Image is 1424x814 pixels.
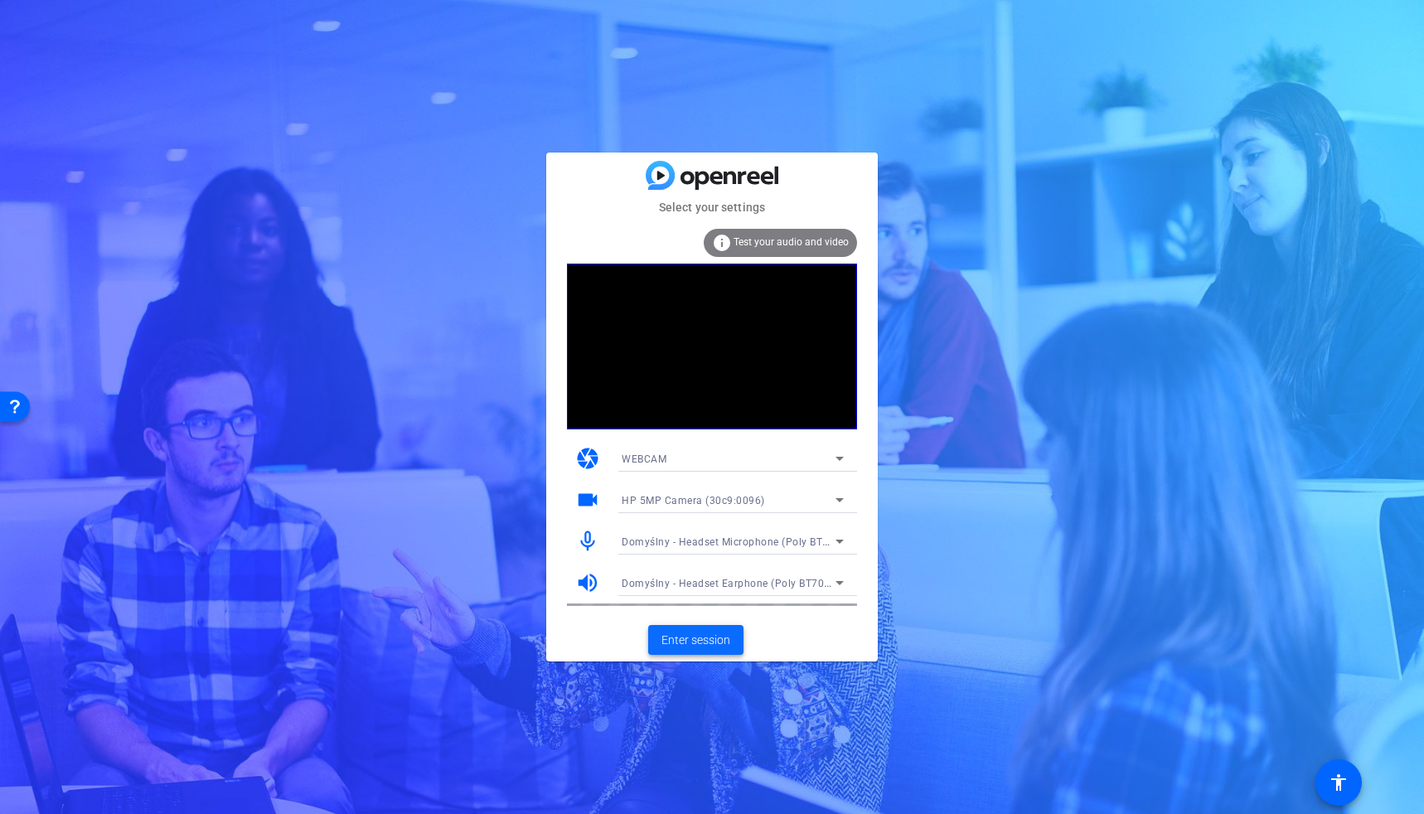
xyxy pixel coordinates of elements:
[546,198,878,216] mat-card-subtitle: Select your settings
[734,236,849,248] span: Test your audio and video
[622,576,894,589] span: Domyślny - Headset Earphone (Poly BT700) (047f:02e6)
[575,570,600,595] mat-icon: volume_up
[661,632,730,649] span: Enter session
[1329,773,1349,792] mat-icon: accessibility
[622,495,765,506] span: HP 5MP Camera (30c9:0096)
[646,161,778,190] img: blue-gradient.svg
[622,453,666,465] span: WEBCAM
[712,233,732,253] mat-icon: info
[622,535,904,548] span: Domyślny - Headset Microphone (Poly BT700) (047f:02e6)
[575,529,600,554] mat-icon: mic_none
[648,625,743,655] button: Enter session
[575,446,600,471] mat-icon: camera
[575,487,600,512] mat-icon: videocam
